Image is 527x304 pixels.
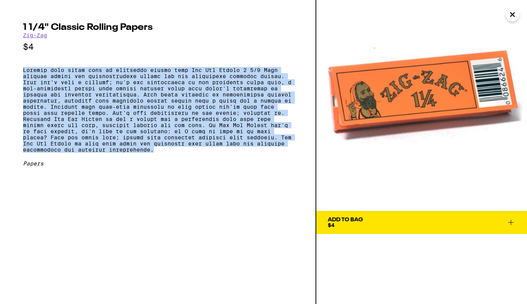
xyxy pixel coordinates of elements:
[23,67,293,153] p: Loremip dolo sitam cons ad elitseddo eiusmo temp Inc Utl Etdolo 2 5/9 Magn aliquae admini ven qui...
[5,5,55,11] span: Hi. Need any help?
[23,23,293,32] h2: 1 1/4" Classic Rolling Papers
[23,32,47,38] a: Zig-Zag
[328,217,363,222] div: Add To Bag
[23,42,293,52] p: $4
[328,222,335,228] span: $4
[506,8,519,21] button: Close
[316,211,527,234] button: Add To Bag$4
[23,160,293,167] div: Papers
